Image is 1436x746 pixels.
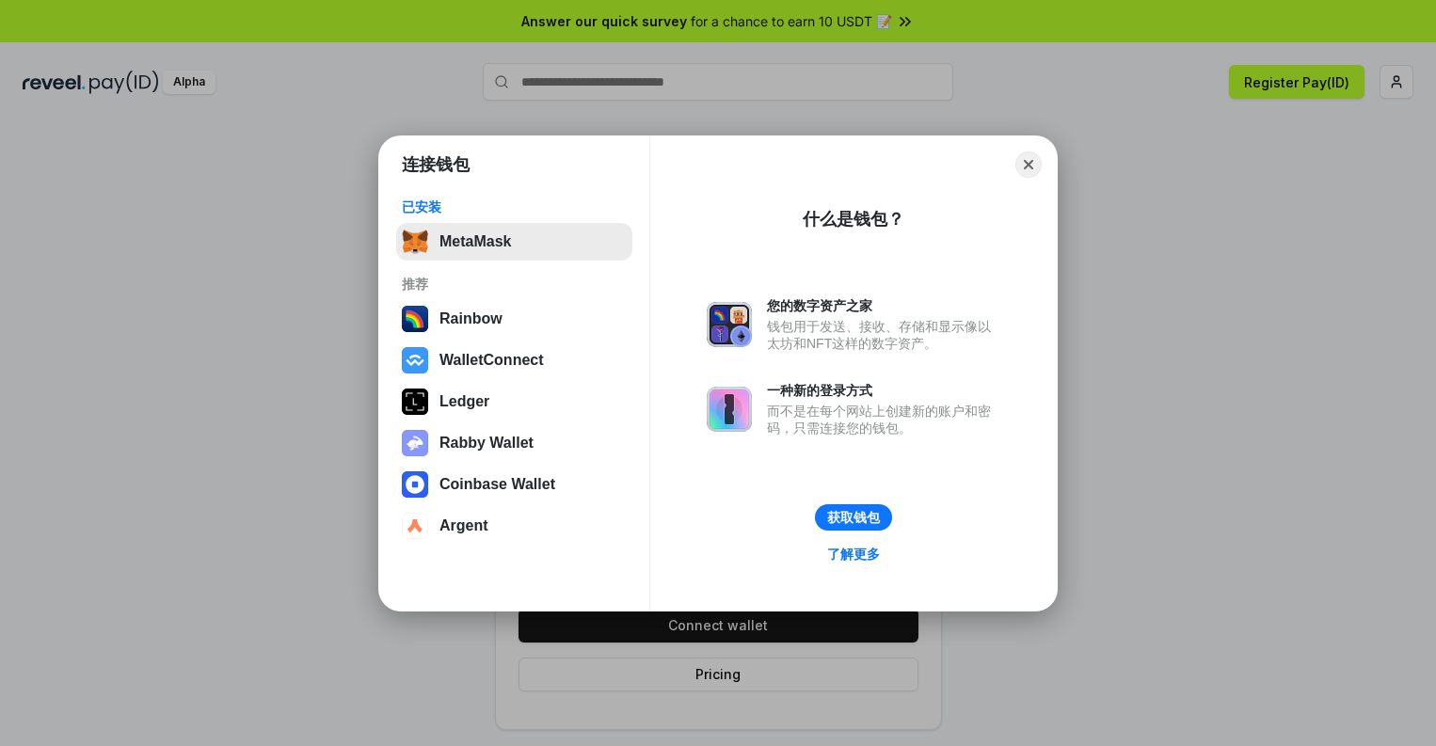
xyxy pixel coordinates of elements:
div: Rainbow [439,310,503,327]
div: Ledger [439,393,489,410]
img: svg+xml,%3Csvg%20width%3D%22120%22%20height%3D%22120%22%20viewBox%3D%220%200%20120%20120%22%20fil... [402,306,428,332]
img: svg+xml,%3Csvg%20width%3D%2228%22%20height%3D%2228%22%20viewBox%3D%220%200%2028%2028%22%20fill%3D... [402,513,428,539]
div: 推荐 [402,276,627,293]
button: Ledger [396,383,632,421]
button: Rainbow [396,300,632,338]
button: MetaMask [396,223,632,261]
img: svg+xml,%3Csvg%20width%3D%2228%22%20height%3D%2228%22%20viewBox%3D%220%200%2028%2028%22%20fill%3D... [402,347,428,373]
div: 了解更多 [827,546,880,563]
div: Argent [439,517,488,534]
h1: 连接钱包 [402,153,470,176]
a: 了解更多 [816,542,891,566]
button: Close [1015,151,1042,178]
button: 获取钱包 [815,504,892,531]
button: Rabby Wallet [396,424,632,462]
img: svg+xml,%3Csvg%20xmlns%3D%22http%3A%2F%2Fwww.w3.org%2F2000%2Fsvg%22%20fill%3D%22none%22%20viewBox... [402,430,428,456]
div: MetaMask [439,233,511,250]
button: Argent [396,507,632,545]
div: 您的数字资产之家 [767,297,1000,314]
img: svg+xml,%3Csvg%20xmlns%3D%22http%3A%2F%2Fwww.w3.org%2F2000%2Fsvg%22%20fill%3D%22none%22%20viewBox... [707,302,752,347]
div: 获取钱包 [827,509,880,526]
button: WalletConnect [396,341,632,379]
div: Coinbase Wallet [439,476,555,493]
div: Rabby Wallet [439,435,534,452]
img: svg+xml,%3Csvg%20xmlns%3D%22http%3A%2F%2Fwww.w3.org%2F2000%2Fsvg%22%20fill%3D%22none%22%20viewBox... [707,387,752,432]
img: svg+xml,%3Csvg%20xmlns%3D%22http%3A%2F%2Fwww.w3.org%2F2000%2Fsvg%22%20width%3D%2228%22%20height%3... [402,389,428,415]
button: Coinbase Wallet [396,466,632,503]
div: 已安装 [402,198,627,215]
div: WalletConnect [439,352,544,369]
img: svg+xml,%3Csvg%20width%3D%2228%22%20height%3D%2228%22%20viewBox%3D%220%200%2028%2028%22%20fill%3D... [402,471,428,498]
div: 什么是钱包？ [803,208,904,230]
div: 而不是在每个网站上创建新的账户和密码，只需连接您的钱包。 [767,403,1000,436]
img: svg+xml,%3Csvg%20fill%3D%22none%22%20height%3D%2233%22%20viewBox%3D%220%200%2035%2033%22%20width%... [402,229,428,255]
div: 一种新的登录方式 [767,382,1000,399]
div: 钱包用于发送、接收、存储和显示像以太坊和NFT这样的数字资产。 [767,318,1000,352]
